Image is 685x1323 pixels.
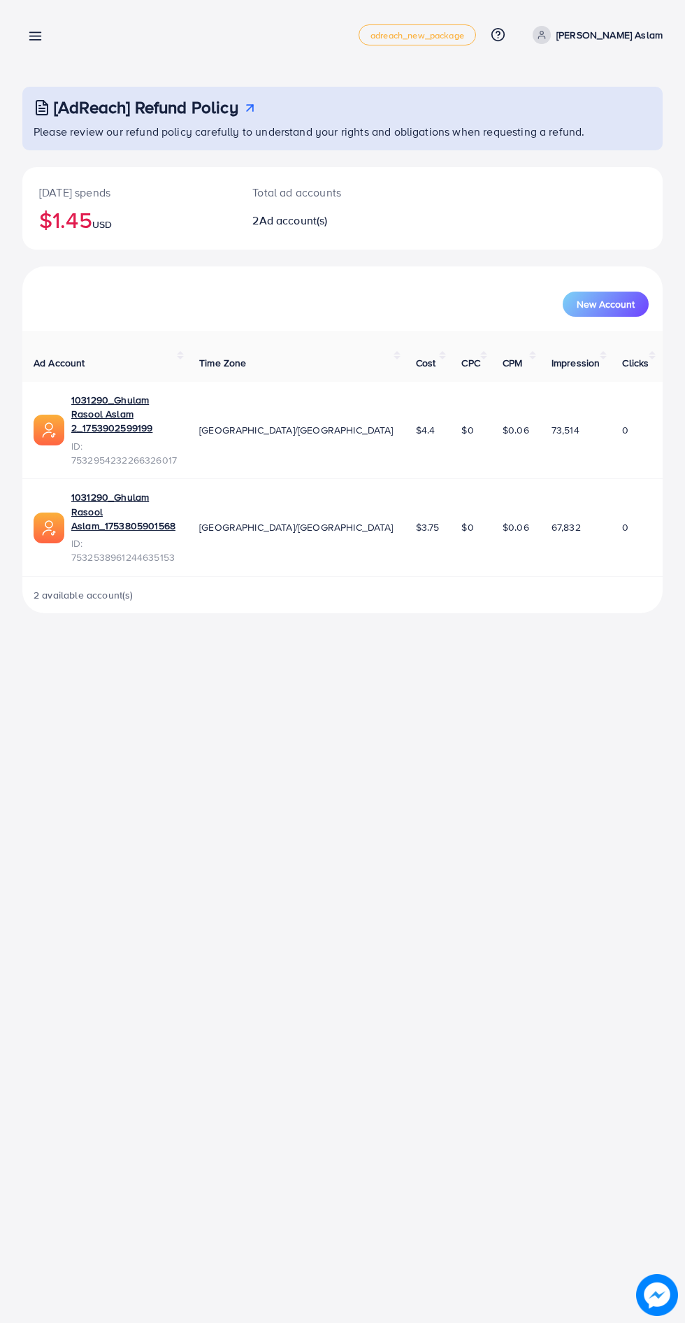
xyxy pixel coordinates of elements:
span: $4.4 [416,423,435,437]
span: Time Zone [199,356,246,370]
span: Impression [551,356,600,370]
span: [GEOGRAPHIC_DATA]/[GEOGRAPHIC_DATA] [199,423,394,437]
a: adreach_new_package [359,24,476,45]
p: Please review our refund policy carefully to understand your rights and obligations when requesti... [34,123,654,140]
span: 67,832 [551,520,581,534]
span: 0 [622,520,628,534]
a: 1031290_Ghulam Rasool Aslam_1753805901568 [71,490,177,533]
span: New Account [577,299,635,309]
span: CPC [461,356,480,370]
h2: $1.45 [39,206,219,233]
h2: 2 [252,214,379,227]
p: [PERSON_NAME] Aslam [556,27,663,43]
span: Ad account(s) [259,213,328,228]
h3: [AdReach] Refund Policy [54,97,238,117]
span: ID: 7532954232266326017 [71,439,177,468]
span: adreach_new_package [370,31,464,40]
span: Clicks [622,356,649,370]
span: $0.06 [503,423,529,437]
span: Ad Account [34,356,85,370]
p: Total ad accounts [252,184,379,201]
span: 73,514 [551,423,579,437]
span: USD [92,217,112,231]
img: ic-ads-acc.e4c84228.svg [34,513,64,543]
span: CPM [503,356,522,370]
span: 0 [622,423,628,437]
p: [DATE] spends [39,184,219,201]
span: 2 available account(s) [34,588,134,602]
a: [PERSON_NAME] Aslam [527,26,663,44]
img: image [636,1274,678,1316]
span: $3.75 [416,520,440,534]
a: 1031290_Ghulam Rasool Aslam 2_1753902599199 [71,393,177,436]
span: [GEOGRAPHIC_DATA]/[GEOGRAPHIC_DATA] [199,520,394,534]
img: ic-ads-acc.e4c84228.svg [34,415,64,445]
button: New Account [563,292,649,317]
span: $0 [461,423,473,437]
span: ID: 7532538961244635153 [71,536,177,565]
span: $0.06 [503,520,529,534]
span: $0 [461,520,473,534]
span: Cost [416,356,436,370]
